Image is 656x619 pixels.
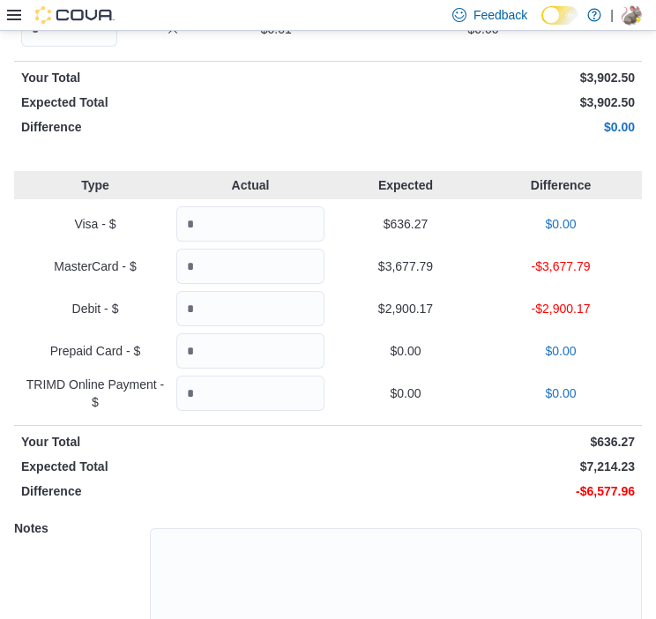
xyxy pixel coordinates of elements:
[176,376,324,411] input: Quantity
[176,176,324,194] p: Actual
[332,69,635,86] p: $3,902.50
[21,433,324,451] p: Your Total
[332,176,480,194] p: Expected
[21,482,324,500] p: Difference
[176,206,324,242] input: Quantity
[21,300,169,317] p: Debit - $
[332,433,635,451] p: $636.27
[473,6,527,24] span: Feedback
[332,482,635,500] p: -$6,577.96
[332,342,480,360] p: $0.00
[21,376,169,411] p: TRIMD Online Payment - $
[21,93,324,111] p: Expected Total
[332,458,635,475] p: $7,214.23
[176,291,324,326] input: Quantity
[21,176,169,194] p: Type
[21,215,169,233] p: Visa - $
[176,333,324,369] input: Quantity
[176,249,324,284] input: Quantity
[487,342,635,360] p: $0.00
[332,93,635,111] p: $3,902.50
[332,300,480,317] p: $2,900.17
[21,69,324,86] p: Your Total
[541,6,578,25] input: Dark Mode
[21,118,324,136] p: Difference
[332,215,480,233] p: $636.27
[332,384,480,402] p: $0.00
[541,25,542,26] span: Dark Mode
[14,511,146,546] h5: Notes
[21,257,169,275] p: MasterCard - $
[487,215,635,233] p: $0.00
[487,257,635,275] p: -$3,677.79
[35,6,115,24] img: Cova
[487,384,635,402] p: $0.00
[21,342,169,360] p: Prepaid Card - $
[487,300,635,317] p: -$2,900.17
[621,4,642,26] div: Hellen Gladue
[332,118,635,136] p: $0.00
[332,257,480,275] p: $3,677.79
[21,458,324,475] p: Expected Total
[610,4,614,26] p: |
[487,176,635,194] p: Difference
